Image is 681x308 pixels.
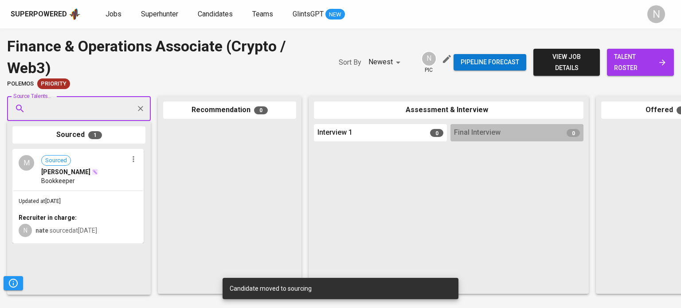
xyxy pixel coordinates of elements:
[421,51,437,74] div: pic
[314,101,583,119] div: Assessment & Interview
[454,54,526,70] button: Pipeline forecast
[647,5,665,23] div: N
[198,10,233,18] span: Candidates
[230,284,451,293] div: Candidate moved to sourcing
[614,51,667,73] span: talent roster
[461,57,519,68] span: Pipeline forecast
[12,149,144,243] div: MSourced[PERSON_NAME]BookkeeperUpdated at[DATE]Recruiter in charge:Nnate sourcedat[DATE]
[41,176,75,185] span: Bookkeeper
[325,10,345,19] span: NEW
[293,10,324,18] span: GlintsGPT
[254,106,268,114] span: 0
[42,156,70,165] span: Sourced
[540,51,593,73] span: view job details
[19,155,34,171] div: M
[35,227,48,234] b: nate
[37,78,70,89] div: New Job received from Demand Team
[533,49,600,76] button: view job details
[141,9,180,20] a: Superhunter
[339,57,361,68] p: Sort By
[35,227,97,234] span: sourced at [DATE]
[41,168,90,176] span: [PERSON_NAME]
[252,10,273,18] span: Teams
[146,108,148,109] button: Open
[163,101,296,119] div: Recommendation
[19,198,61,204] span: Updated at [DATE]
[69,8,81,21] img: app logo
[11,8,81,21] a: Superpoweredapp logo
[141,10,178,18] span: Superhunter
[252,9,275,20] a: Teams
[19,214,77,221] b: Recruiter in charge:
[37,80,70,88] span: Priority
[368,57,393,67] p: Newest
[106,9,123,20] a: Jobs
[19,224,32,237] div: N
[7,35,321,78] div: Finance & Operations Associate (Crypto / Web3)
[454,128,501,138] span: Final Interview
[293,9,345,20] a: GlintsGPT NEW
[317,128,352,138] span: Interview 1
[567,129,580,137] span: 0
[4,276,23,290] button: Pipeline Triggers
[198,9,235,20] a: Candidates
[7,80,34,88] span: Polemos
[607,49,674,76] a: talent roster
[430,129,443,137] span: 0
[88,131,102,139] span: 1
[12,126,145,144] div: Sourced
[106,10,121,18] span: Jobs
[368,54,403,70] div: Newest
[11,9,67,19] div: Superpowered
[91,168,98,175] img: magic_wand.svg
[134,102,147,115] button: Clear
[421,51,437,66] div: N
